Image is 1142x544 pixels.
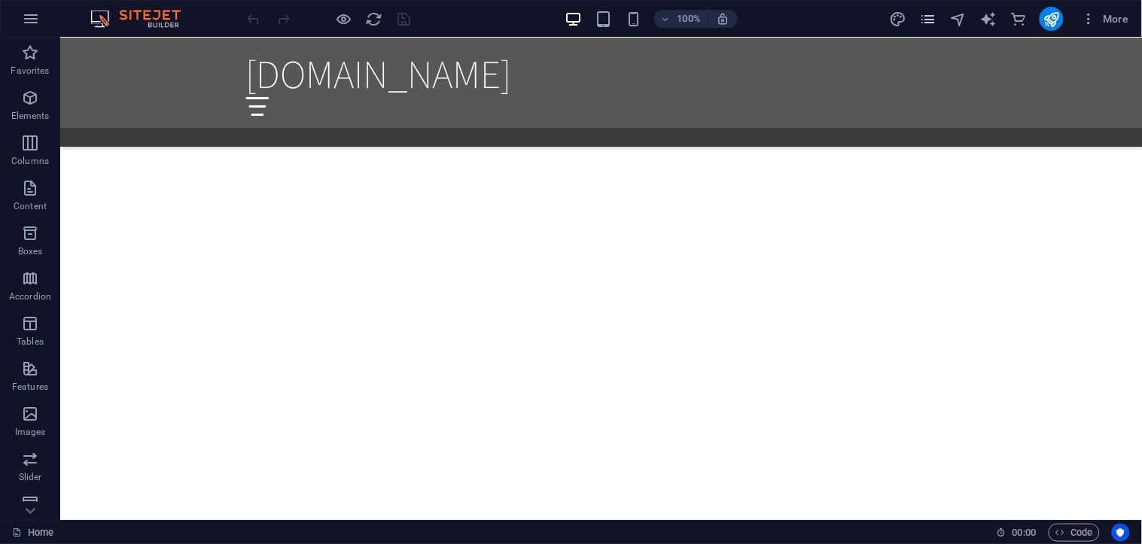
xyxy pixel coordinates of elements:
[979,11,997,28] i: AI Writer
[12,524,53,542] a: Click to cancel selection. Double-click to open Pages
[14,200,47,212] p: Content
[1023,527,1025,538] span: :
[1010,11,1027,28] i: Commerce
[1010,10,1028,28] button: commerce
[18,245,43,257] p: Boxes
[1049,524,1100,542] button: Code
[15,426,46,438] p: Images
[1076,7,1135,31] button: More
[997,524,1037,542] h6: Session time
[716,12,729,26] i: On resize automatically adjust zoom level to fit chosen device.
[9,290,51,302] p: Accordion
[365,10,383,28] button: reload
[19,471,42,483] p: Slider
[949,10,967,28] button: navigator
[919,11,936,28] i: Pages (Ctrl+Alt+S)
[1040,7,1064,31] button: publish
[1112,524,1130,542] button: Usercentrics
[17,336,44,348] p: Tables
[1055,524,1093,542] span: Code
[87,10,199,28] img: Editor Logo
[1082,11,1129,26] span: More
[1043,11,1060,28] i: Publish
[654,10,708,28] button: 100%
[979,10,997,28] button: text_generator
[12,381,48,393] p: Features
[677,10,701,28] h6: 100%
[919,10,937,28] button: pages
[889,10,907,28] button: design
[11,155,49,167] p: Columns
[1013,524,1036,542] span: 00 00
[11,110,50,122] p: Elements
[11,65,49,77] p: Favorites
[335,10,353,28] button: Click here to leave preview mode and continue editing
[366,11,383,28] i: Reload page
[889,11,906,28] i: Design (Ctrl+Alt+Y)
